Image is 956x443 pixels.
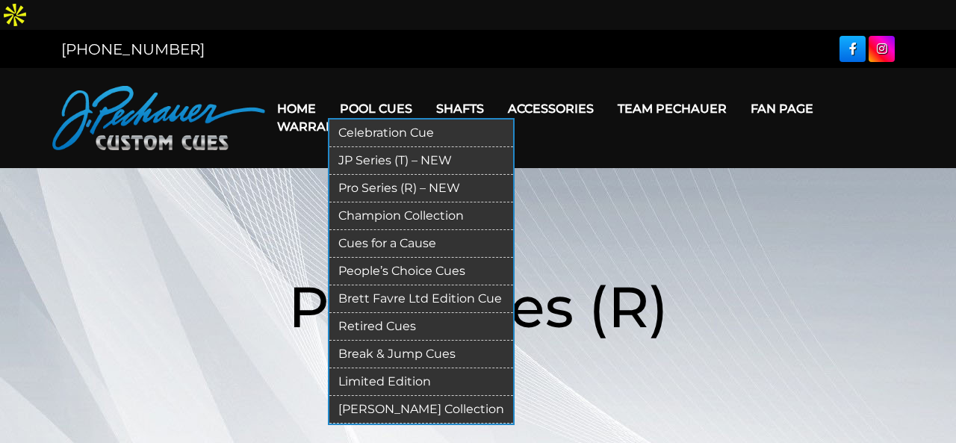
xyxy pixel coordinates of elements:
span: Pro Series (R) [288,272,668,341]
a: Champion Collection [329,202,513,230]
a: Cart [361,108,418,146]
a: Shafts [424,90,496,128]
a: Accessories [496,90,606,128]
a: Retired Cues [329,313,513,341]
img: Pechauer Custom Cues [52,86,265,150]
a: [PERSON_NAME] Collection [329,396,513,424]
a: Brett Favre Ltd Edition Cue [329,285,513,313]
a: [PHONE_NUMBER] [61,40,205,58]
a: Fan Page [739,90,825,128]
a: Cues for a Cause [329,230,513,258]
a: JP Series (T) – NEW [329,147,513,175]
a: Team Pechauer [606,90,739,128]
a: Celebration Cue [329,120,513,147]
a: Home [265,90,328,128]
a: Warranty [265,108,361,146]
a: Pro Series (R) – NEW [329,175,513,202]
a: Limited Edition [329,368,513,396]
a: Pool Cues [328,90,424,128]
a: People’s Choice Cues [329,258,513,285]
a: Break & Jump Cues [329,341,513,368]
